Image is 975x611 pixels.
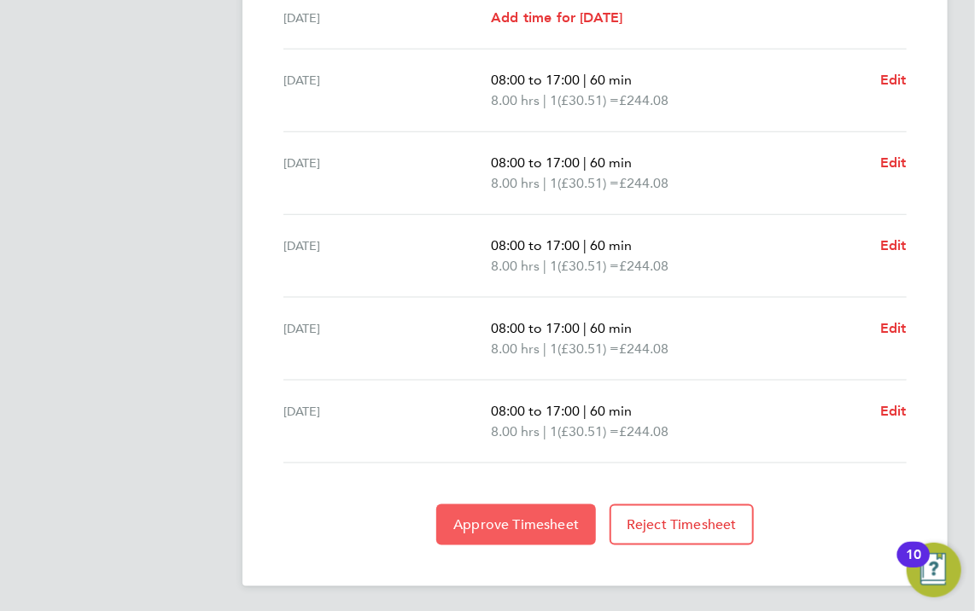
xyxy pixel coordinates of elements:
[906,555,921,577] div: 10
[283,318,491,359] div: [DATE]
[619,92,668,108] span: £244.08
[550,339,558,359] span: 1
[880,320,907,336] span: Edit
[283,236,491,276] div: [DATE]
[619,175,668,191] span: £244.08
[491,154,580,171] span: 08:00 to 17:00
[491,340,540,357] span: 8.00 hrs
[619,423,668,439] span: £244.08
[491,403,580,419] span: 08:00 to 17:00
[558,92,619,108] span: (£30.51) =
[583,320,587,336] span: |
[558,175,619,191] span: (£30.51) =
[491,258,540,274] span: 8.00 hrs
[590,403,632,419] span: 60 min
[880,153,907,173] a: Edit
[543,423,546,439] span: |
[880,318,907,339] a: Edit
[880,70,907,90] a: Edit
[880,154,907,171] span: Edit
[880,237,907,253] span: Edit
[619,340,668,357] span: £244.08
[436,504,596,545] button: Approve Timesheet
[590,320,632,336] span: 60 min
[880,403,907,419] span: Edit
[283,401,491,442] div: [DATE]
[590,237,632,253] span: 60 min
[550,422,558,442] span: 1
[627,516,737,533] span: Reject Timesheet
[550,256,558,276] span: 1
[283,70,491,111] div: [DATE]
[283,153,491,194] div: [DATE]
[550,173,558,194] span: 1
[491,8,622,28] a: Add time for [DATE]
[491,423,540,439] span: 8.00 hrs
[491,320,580,336] span: 08:00 to 17:00
[491,72,580,88] span: 08:00 to 17:00
[491,175,540,191] span: 8.00 hrs
[283,8,491,28] div: [DATE]
[583,237,587,253] span: |
[590,154,632,171] span: 60 min
[590,72,632,88] span: 60 min
[491,237,580,253] span: 08:00 to 17:00
[543,175,546,191] span: |
[558,340,619,357] span: (£30.51) =
[543,92,546,108] span: |
[550,90,558,111] span: 1
[491,92,540,108] span: 8.00 hrs
[583,403,587,419] span: |
[583,72,587,88] span: |
[583,154,587,171] span: |
[558,258,619,274] span: (£30.51) =
[907,543,961,597] button: Open Resource Center, 10 new notifications
[453,516,579,533] span: Approve Timesheet
[610,504,754,545] button: Reject Timesheet
[558,423,619,439] span: (£30.51) =
[491,9,622,26] span: Add time for [DATE]
[880,72,907,88] span: Edit
[880,236,907,256] a: Edit
[543,340,546,357] span: |
[619,258,668,274] span: £244.08
[543,258,546,274] span: |
[880,401,907,422] a: Edit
